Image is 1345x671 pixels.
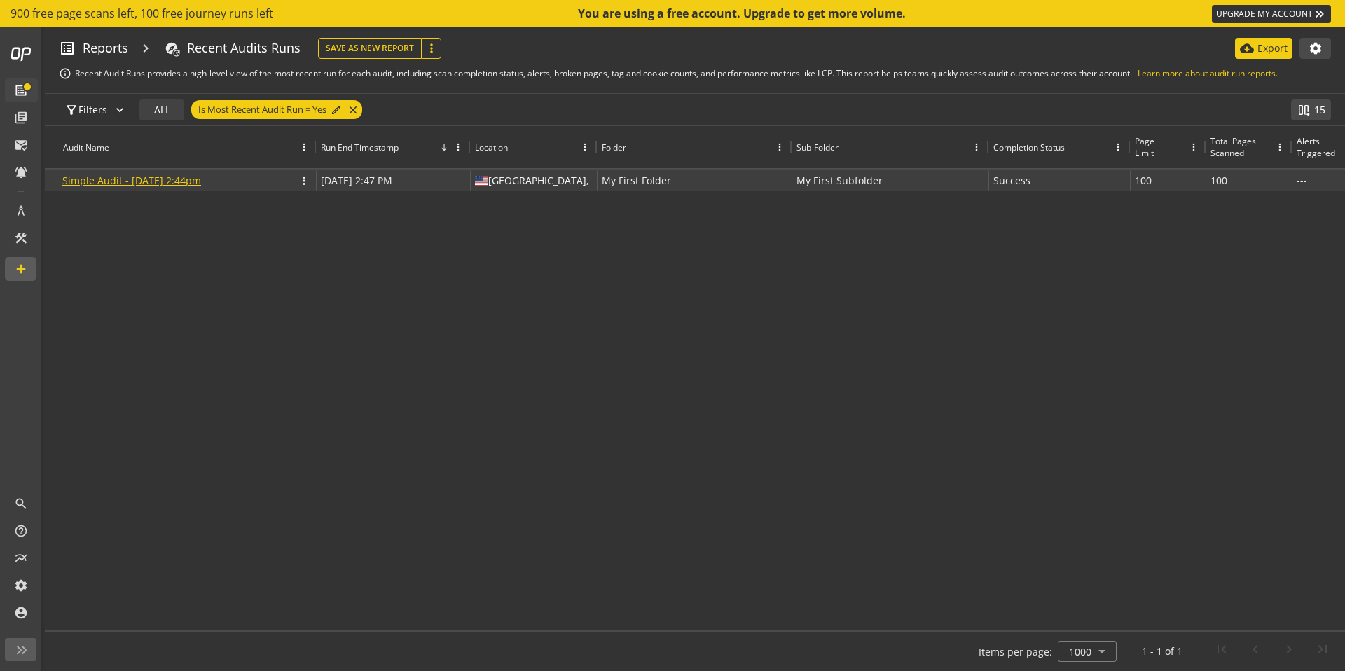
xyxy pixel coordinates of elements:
[59,39,128,57] a: Reports
[14,138,28,152] mat-icon: mark_email_read
[796,141,839,153] div: Sub-Folder
[14,497,28,511] mat-icon: search
[475,141,508,153] div: Location
[1306,635,1339,668] button: Last page
[1239,635,1272,668] button: Previous page
[1240,41,1254,55] mat-icon: cloud_download
[475,170,644,191] div: [GEOGRAPHIC_DATA], [US_STATE]
[78,97,107,123] span: Filters
[59,99,132,120] button: Filters
[1314,103,1325,117] span: 15
[14,165,28,179] mat-icon: notifications_active
[1313,7,1327,21] mat-icon: keyboard_double_arrow_right
[578,6,907,22] div: You are using a free account. Upgrade to get more volume.
[1205,635,1239,668] button: First page
[1135,135,1174,159] div: Page Limit
[188,97,365,122] mat-chip-listbox: Currently applied filters
[11,6,273,22] span: 900 free page scans left, 100 free journey runs left
[14,551,28,565] mat-icon: multiline_chart
[979,645,1052,659] div: Items per page:
[128,38,163,59] mat-icon: chevron_right
[1138,67,1278,79] a: Learn more about audit run reports.
[1297,103,1311,117] mat-icon: splitscreen_vertical_add
[602,170,671,191] p: My First Folder
[796,170,883,191] p: My First Subfolder
[14,262,28,276] mat-icon: add
[1291,99,1331,120] button: 15
[14,111,28,125] mat-icon: library_books
[113,103,127,117] mat-icon: expand_more
[64,103,78,117] mat-icon: filter_alt
[14,606,28,620] mat-icon: account_circle
[14,579,28,593] mat-icon: settings
[1135,170,1152,191] p: 100
[993,141,1065,153] div: Completion Status
[75,67,1278,79] p: Recent Audit Runs provides a high-level view of the most recent run for each audit, including sca...
[1309,41,1323,55] mat-icon: settings
[59,67,71,80] mat-icon: info_outline
[198,100,326,119] span: Is Most Recent Audit Run = Yes
[425,41,439,55] mat-icon: more_vert
[1210,170,1227,191] p: 100
[154,97,170,123] span: ALL
[993,170,1030,191] div: Success
[14,231,28,245] mat-icon: construction
[1257,41,1288,55] p: Export
[62,174,201,187] a: Simple Audit - [DATE] 2:44pm
[321,141,399,153] div: Run End Timestamp
[63,141,109,153] div: Audit Name
[1297,170,1307,191] p: ---
[14,204,28,218] mat-icon: architecture
[1212,5,1331,23] a: UPGRADE MY ACCOUNT
[14,83,28,97] mat-icon: list_alt
[602,141,626,153] div: Folder
[1210,135,1260,159] div: Total Pages Scanned
[1142,644,1182,658] div: 1 - 1 of 1
[1235,38,1292,59] button: Export
[139,99,184,120] button: ALL
[14,524,28,538] mat-icon: help_outline
[1272,635,1306,668] button: Next page
[59,40,76,57] mat-icon: list_alt
[172,49,181,57] mat-icon: update
[165,41,179,55] mat-icon: explore
[296,172,312,189] button: more_vert
[318,38,422,59] button: Save As New Report
[187,39,301,57] div: Recent Audits Runs
[298,174,310,187] span: more_vert
[321,170,392,191] p: [DATE] 2:47 PM
[331,104,342,116] mat-icon: edit
[83,39,128,57] span: Reports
